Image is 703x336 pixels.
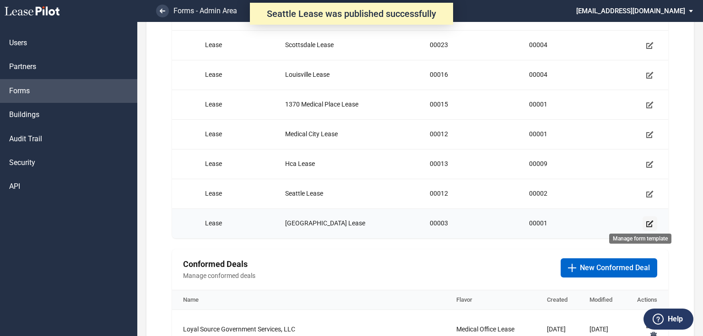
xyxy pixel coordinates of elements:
th: Flavor [445,290,536,310]
div: Manage form template [609,234,671,244]
span: [GEOGRAPHIC_DATA] Lease [285,219,365,227]
span: Users [9,38,27,48]
a: Manage form template [643,97,657,112]
span: 00002 [529,190,547,197]
span: Lease [205,130,222,138]
span: 00004 [529,41,547,48]
span: 00009 [529,160,547,167]
span: 00001 [529,219,547,227]
span: Medical Office Lease [456,325,514,333]
button: New Conformed Deal [561,258,657,277]
span: Manage conformed deals [183,272,546,281]
th: Created [536,290,579,310]
span: 00012 [430,190,448,197]
span: Lease [205,160,222,167]
span: Louisville Lease [285,71,330,78]
span: 00001 [529,130,547,138]
h2: Conformed Deals [183,258,546,270]
span: Seattle Lease [285,190,323,197]
span: Hca Lease [285,160,315,167]
span: Scottsdale Lease [285,41,334,48]
span: 00012 [430,130,448,138]
span: Audit Trail [9,134,42,144]
a: Manage form template [643,216,657,231]
a: Manage form template [643,68,657,82]
span: Lease [205,219,222,227]
a: Manage form template [643,187,657,201]
span: Buildings [9,110,39,120]
a: Manage form template [643,157,657,171]
th: Modified [579,290,623,310]
span: API [9,181,20,192]
span: Partners [9,62,36,72]
span: 1370 Medical Place Lease [285,101,358,108]
span: 00023 [430,41,448,48]
th: Actions [623,290,668,310]
th: Name [172,290,445,310]
span: 00001 [529,101,547,108]
a: Edit conformed deal [643,317,657,332]
span: New Conformed Deal [580,263,650,273]
span: 00016 [430,71,448,78]
span: Security [9,158,35,168]
a: Manage form template [643,38,657,53]
span: Medical City Lease [285,130,338,138]
span: Lease [205,71,222,78]
a: Manage form template [643,127,657,142]
span: Forms [9,86,30,96]
div: Seattle Lease was published successfully [250,3,453,25]
span: 00003 [430,219,448,227]
span: Lease [205,41,222,48]
span: Lease [205,101,222,108]
span: 00004 [529,71,547,78]
span: Lease [205,190,222,197]
button: Help [644,309,693,330]
span: 00015 [430,101,448,108]
label: Help [668,313,683,325]
span: 00013 [430,160,448,167]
